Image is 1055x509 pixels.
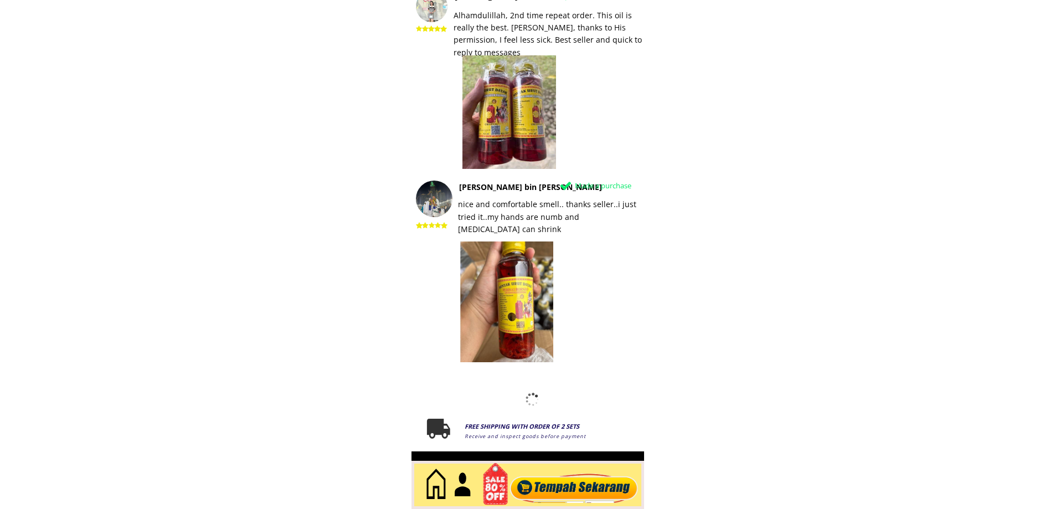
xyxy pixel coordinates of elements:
font: nice and comfortable smell.. thanks seller..i just tried it..my hands are numb and [MEDICAL_DATA]... [458,199,636,234]
font: Alhamdulillah, 2nd time repeat order. This oil is really the best. [PERSON_NAME], thanks to His p... [454,10,642,58]
font: Made a purchase [575,181,631,191]
div: About us [418,459,678,473]
font: [PERSON_NAME] bin [PERSON_NAME] [459,182,602,192]
font: FREE SHIPPING WITH ORDER OF 2 SETS [465,422,579,430]
font: Receive and inspect goods before payment [465,433,586,440]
